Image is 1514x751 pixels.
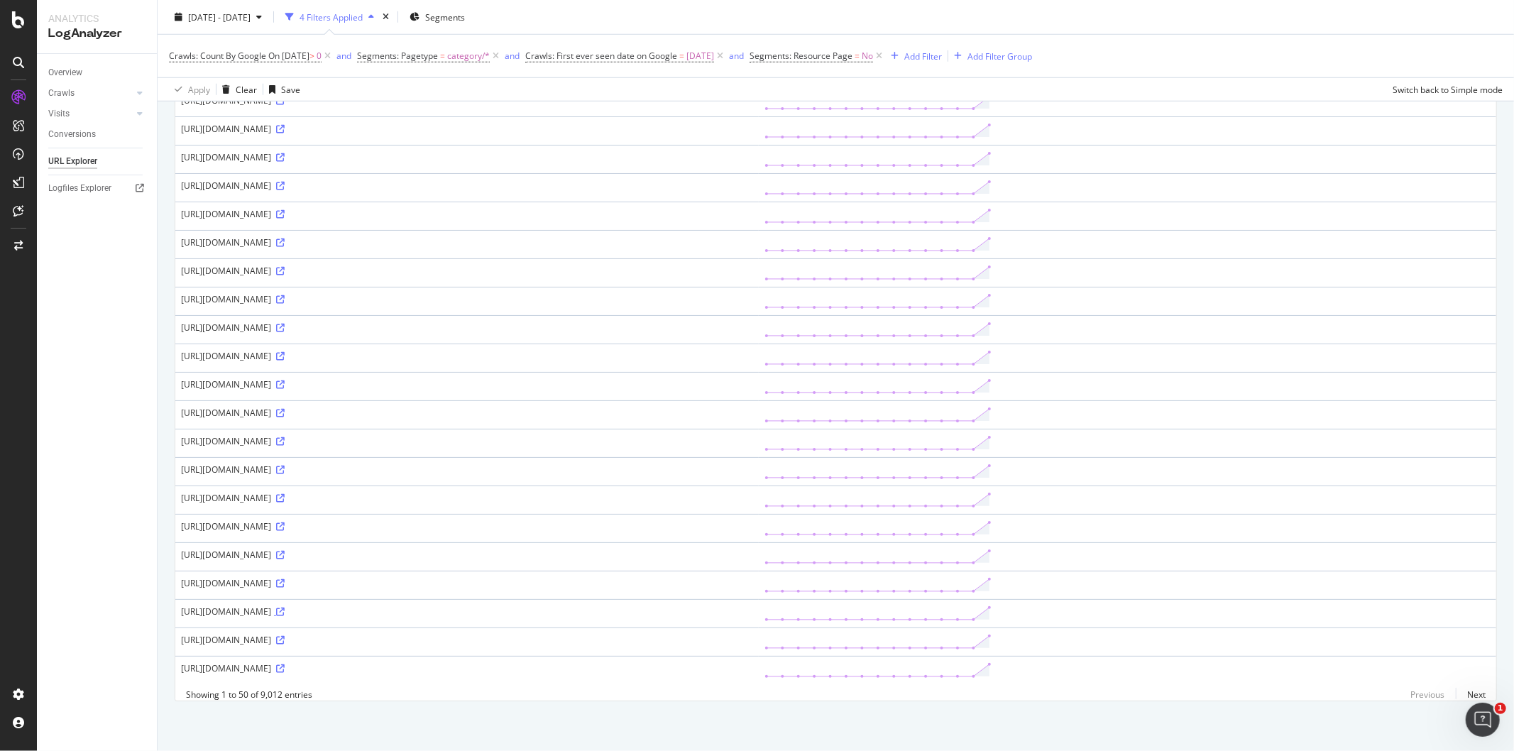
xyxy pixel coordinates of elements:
div: [URL][DOMAIN_NAME] [181,180,753,192]
span: Crawls: Count By Google [169,50,266,62]
div: Add Filter Group [967,50,1032,62]
button: Add Filter [885,48,942,65]
button: and [505,49,520,62]
button: Switch back to Simple mode [1387,78,1503,101]
button: Apply [169,78,210,101]
div: Analytics [48,11,146,26]
a: Logfiles Explorer [48,181,147,196]
a: Conversions [48,127,147,142]
div: [URL][DOMAIN_NAME] [181,520,753,532]
a: Overview [48,65,147,80]
div: [URL][DOMAIN_NAME] [181,208,753,220]
span: 0 [317,46,322,66]
div: Conversions [48,127,96,142]
div: [URL][DOMAIN_NAME] [181,265,753,277]
span: = [679,50,684,62]
button: and [336,49,351,62]
div: Showing 1 to 50 of 9,012 entries [186,689,312,701]
button: Clear [216,78,257,101]
div: LogAnalyzer [48,26,146,42]
a: Crawls [48,86,133,101]
a: Next [1456,684,1486,705]
button: Segments [404,6,471,28]
div: [URL][DOMAIN_NAME] [181,435,753,447]
div: times [380,10,392,24]
div: Overview [48,65,82,80]
button: and [729,49,744,62]
span: Segments: Resource Page [750,50,852,62]
div: 4 Filters Applied [300,11,363,23]
button: Add Filter Group [948,48,1032,65]
div: [URL][DOMAIN_NAME] [181,322,753,334]
div: [URL][DOMAIN_NAME] [181,123,753,135]
div: Add Filter [904,50,942,62]
span: 1 [1495,703,1506,714]
div: [URL][DOMAIN_NAME] [181,549,753,561]
div: [URL][DOMAIN_NAME] [181,464,753,476]
div: [URL][DOMAIN_NAME] [181,492,753,504]
div: [URL][DOMAIN_NAME] [181,605,753,618]
div: [URL][DOMAIN_NAME] [181,236,753,248]
button: Save [263,78,300,101]
div: Visits [48,106,70,121]
span: > [309,50,314,62]
span: = [440,50,445,62]
div: [URL][DOMAIN_NAME] [181,350,753,362]
div: and [505,50,520,62]
span: No [862,46,873,66]
div: Switch back to Simple mode [1393,83,1503,95]
button: 4 Filters Applied [280,6,380,28]
div: Apply [188,83,210,95]
div: [URL][DOMAIN_NAME] [181,378,753,390]
div: Clear [236,83,257,95]
button: [DATE] - [DATE] [169,6,268,28]
span: [DATE] [686,46,714,66]
div: [URL][DOMAIN_NAME] [181,634,753,646]
a: Visits [48,106,133,121]
div: [URL][DOMAIN_NAME] [181,662,753,674]
span: Segments [425,11,465,23]
div: Logfiles Explorer [48,181,111,196]
span: = [855,50,860,62]
span: Crawls: First ever seen date on Google [525,50,677,62]
div: [URL][DOMAIN_NAME] [181,293,753,305]
a: URL Explorer [48,154,147,169]
span: Segments: Pagetype [357,50,438,62]
iframe: Intercom live chat [1466,703,1500,737]
span: category/* [447,46,490,66]
div: Save [281,83,300,95]
span: [DATE] - [DATE] [188,11,251,23]
div: Crawls [48,86,75,101]
div: [URL][DOMAIN_NAME] [181,151,753,163]
div: and [729,50,744,62]
div: URL Explorer [48,154,97,169]
span: On [DATE] [268,50,309,62]
div: [URL][DOMAIN_NAME] [181,407,753,419]
div: [URL][DOMAIN_NAME] [181,577,753,589]
div: and [336,50,351,62]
